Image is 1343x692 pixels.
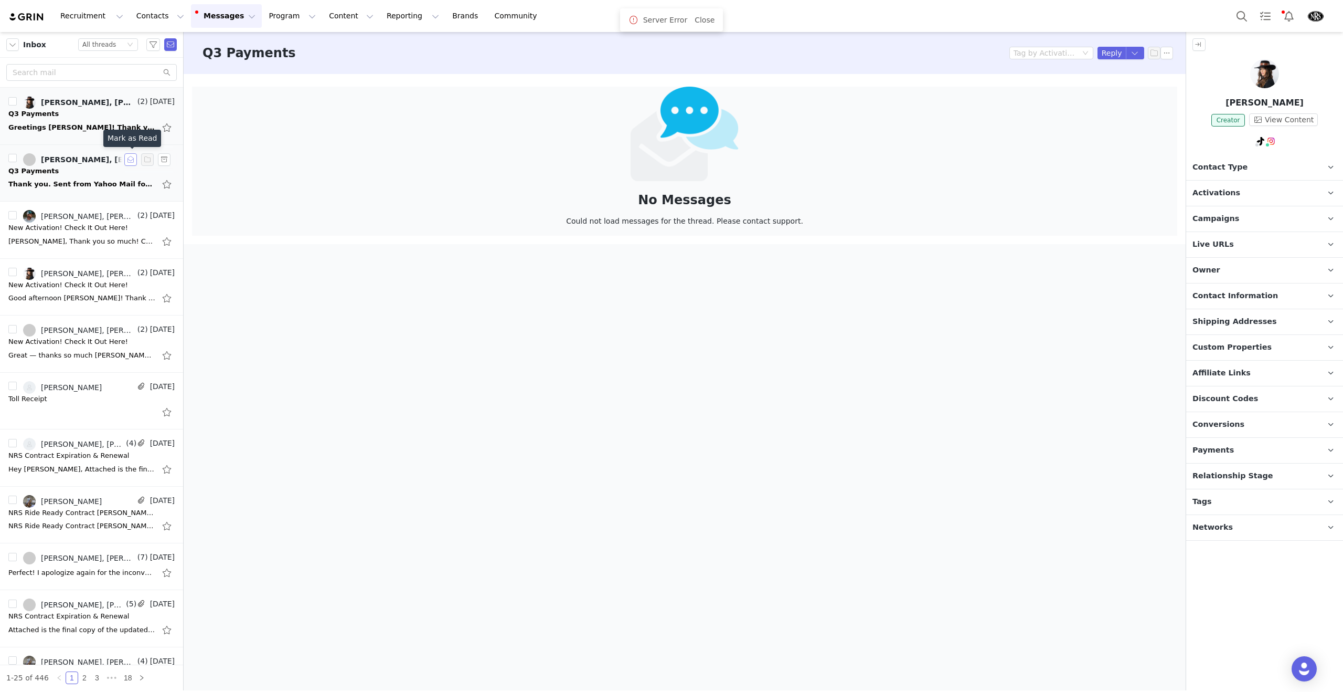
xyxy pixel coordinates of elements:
div: Greetings Reagan! Thank you so much! I appreciate you! Dr. Jessie Lynn® ACM | CMA | Recording Aca... [8,122,155,133]
span: ••• [103,672,120,684]
div: Great — thanks so much Reagan! Have a great week. Kirstie Marie Jones Kirstie Marie Photography 5... [8,350,155,361]
span: Campaigns [1192,213,1239,225]
button: Profile [1301,8,1335,25]
button: Search [1230,4,1253,28]
a: 2 [79,672,90,684]
i: icon: down [1082,50,1089,57]
div: [PERSON_NAME], [PERSON_NAME] [41,212,135,221]
a: [PERSON_NAME], [PERSON_NAME] [23,438,124,450]
span: Conversions [1192,419,1244,431]
a: [PERSON_NAME], [PERSON_NAME] Official [23,96,135,109]
a: [PERSON_NAME], [PERSON_NAME] [23,552,135,564]
div: [PERSON_NAME], [PERSON_NAME] [41,326,135,334]
button: Program [262,4,322,28]
div: Q3 Payments [8,109,59,119]
button: Reporting [380,4,445,28]
div: [PERSON_NAME] [41,383,102,392]
button: Contacts [130,4,190,28]
div: [PERSON_NAME], [PERSON_NAME] Official [41,98,135,107]
span: Payments [1192,445,1234,456]
img: emails-empty2x.png [631,87,739,181]
span: Server Error [643,15,688,26]
span: Affiliate Links [1192,368,1251,379]
li: 2 [78,672,91,684]
a: Brands [446,4,487,28]
li: Previous Page [53,672,66,684]
a: 3 [91,672,103,684]
div: Toll Receipt [8,394,47,404]
div: Good afternoon Reagan! Thank you so much! I will activate it this evening! :-) Dr. Jessie Lynn® A... [8,293,155,303]
img: f003e81a-f446-4e7a-be97-4b130e40b24c.jpg [23,96,36,109]
span: Inbox [23,39,46,50]
button: Messages [191,4,262,28]
div: [PERSON_NAME], [PERSON_NAME] [41,440,124,448]
a: Community [488,4,548,28]
span: Owner [1192,265,1220,276]
div: Mark as Read [103,130,161,147]
h3: Q3 Payments [202,44,296,62]
div: [PERSON_NAME], [PERSON_NAME] [41,658,135,666]
li: 1-25 of 446 [6,672,49,684]
span: Contact Type [1192,162,1248,173]
button: Content [323,4,380,28]
span: Send Email [164,38,177,51]
li: Next Page [135,672,148,684]
a: [PERSON_NAME], [PERSON_NAME] [23,599,124,611]
div: [PERSON_NAME], [PERSON_NAME] Official [41,269,135,278]
div: NRS Ride Ready Contract Joey Williams 2025-2026 between nrsworld and Joey Williams is Signed and ... [8,508,155,518]
a: Close [695,16,715,24]
div: Q3 Payments [8,166,59,176]
div: No Messages [566,194,803,206]
input: Search mail [6,64,177,81]
div: Hey Stacey, Attached is the final copy of the updated contract for your records. Please let me kn... [8,464,155,475]
img: instagram.svg [1267,137,1275,145]
a: 18 [121,672,135,684]
img: 3b6f1d63-3463-4861-9c34-5ae6bc07c83f.png [1307,8,1324,25]
img: 979716a1-c88a-494e-84dc-1502b8938fa7.jpg [23,656,36,668]
a: [PERSON_NAME], [PERSON_NAME] [23,324,135,337]
span: Activations [1192,187,1240,199]
li: 1 [66,672,78,684]
a: [PERSON_NAME], [PERSON_NAME] Official [23,267,135,280]
div: Reagan, Thank you so much! Can’t wait to do this one! Barrett On Sep 22, 2025, at 12:00 PM, Reaga... [8,236,155,247]
i: icon: left [56,675,62,681]
div: Thank you. Sent from Yahoo Mail for iPhone On Monday, September 29, 2025, 11:54 AM, Reagan Frazie... [8,179,155,190]
a: grin logo [8,12,45,22]
div: [PERSON_NAME], [EMAIL_ADDRESS][DOMAIN_NAME] [41,155,135,164]
i: icon: down [127,41,133,49]
div: Tag by Activation [1014,48,1075,58]
a: [PERSON_NAME], [PERSON_NAME] [23,656,135,668]
button: Recruitment [54,4,130,28]
span: Networks [1192,522,1233,533]
button: View Content [1249,113,1318,126]
img: 00360dbf-867c-427f-89d7-e2c7cd32f994.jpg [23,210,36,223]
div: Open Intercom Messenger [1292,656,1317,681]
a: [PERSON_NAME], [EMAIL_ADDRESS][DOMAIN_NAME] [23,153,135,166]
div: New Activation! Check It Out Here! [8,280,128,290]
div: [PERSON_NAME], [PERSON_NAME] [41,601,124,609]
span: Relationship Stage [1192,470,1273,482]
a: [PERSON_NAME], [PERSON_NAME] [23,210,135,223]
img: 979716a1-c88a-494e-84dc-1502b8938fa7.jpg [23,495,36,508]
div: New Activation! Check It Out Here! [8,223,128,233]
img: f003e81a-f446-4e7a-be97-4b130e40b24c.jpg [23,267,36,280]
li: Next 3 Pages [103,672,120,684]
button: Reply [1097,47,1126,59]
a: [PERSON_NAME] [23,495,102,508]
a: 1 [66,672,78,684]
span: Discount Codes [1192,393,1258,405]
img: 487f1c0c-911b-4f6e-b76e-d0170788c0e6--s.jpg [23,381,36,394]
div: NRS Contract Expiration & Renewal [8,450,129,461]
div: NRS Ride Ready Contract Joey Williams 2025-2026 between nrsworld and Joey Williams is Signed and ... [8,521,155,531]
div: Could not load messages for the thread. Please contact support. [566,215,803,227]
span: Live URLs [1192,239,1234,250]
div: Perfect! I apologize again for the inconvenience! Have a great day 🙂 Reagan Frazier |Strategic Ca... [8,568,155,578]
span: Tags [1192,496,1212,508]
li: 3 [91,672,103,684]
a: Tasks [1254,4,1277,28]
div: New Activation! Check It Out Here! [8,337,128,347]
div: [PERSON_NAME], [PERSON_NAME] [41,554,135,562]
div: NRS Contract Expiration & Renewal [8,611,129,622]
img: baff6550-f836-4092-a261-62d69537bb91--s.jpg [23,438,36,450]
span: Custom Properties [1192,342,1272,353]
